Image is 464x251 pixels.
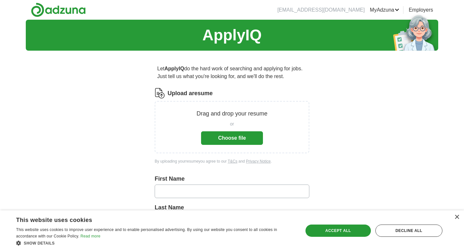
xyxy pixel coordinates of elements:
[305,225,371,237] div: Accept all
[409,6,433,14] a: Employers
[246,159,271,164] a: Privacy Notice
[155,175,309,183] label: First Name
[230,121,234,127] span: or
[16,240,295,246] div: Show details
[201,131,263,145] button: Choose file
[454,215,459,220] div: Close
[16,214,279,224] div: This website uses cookies
[202,24,262,47] h1: ApplyIQ
[31,3,86,17] img: Adzuna logo
[370,6,400,14] a: MyAdzuna
[228,159,237,164] a: T&Cs
[155,62,309,83] p: Let do the hard work of searching and applying for jobs. Just tell us what you're looking for, an...
[197,109,267,118] p: Drag and drop your resume
[16,227,277,238] span: This website uses cookies to improve user experience and to enable personalised advertising. By u...
[277,6,365,14] li: [EMAIL_ADDRESS][DOMAIN_NAME]
[375,225,442,237] div: Decline all
[155,158,309,164] div: By uploading your resume you agree to our and .
[164,66,184,71] strong: ApplyIQ
[155,203,309,212] label: Last Name
[155,88,165,98] img: CV Icon
[81,234,101,238] a: Read more, opens a new window
[168,89,213,98] label: Upload a resume
[24,241,55,246] span: Show details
